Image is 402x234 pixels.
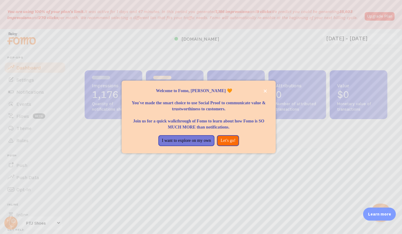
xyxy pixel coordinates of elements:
[129,112,269,130] p: Join us for a quick walkthrough of Fomo to learn about how Fomo is SO MUCH MORE than notifications.
[158,135,215,146] button: I want to explore on my own
[122,81,276,153] div: Welcome to Fomo, Raelyn Thomas 🧡You&amp;#39;ve made the smart choice to use Social Proof to commu...
[262,88,269,94] button: close,
[368,211,391,217] p: Learn more
[363,208,396,221] div: Learn more
[129,88,269,94] p: Welcome to Fomo, [PERSON_NAME] 🧡
[217,135,239,146] button: Let's go!
[129,94,269,112] p: You've made the smart choice to use Social Proof to communicate value & trustworthiness to custom...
